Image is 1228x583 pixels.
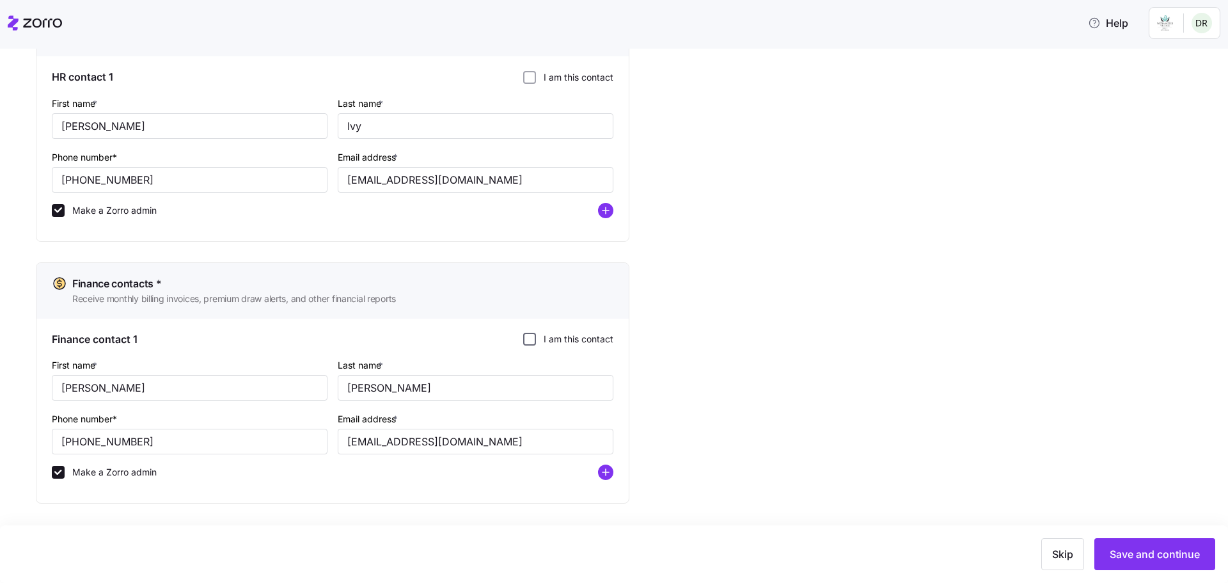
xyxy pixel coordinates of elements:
span: Help [1088,15,1128,31]
label: Make a Zorro admin [65,466,157,479]
label: I am this contact [536,71,613,84]
img: Employer logo [1157,15,1173,31]
label: First name [52,358,100,372]
button: Help [1078,10,1138,36]
input: Type email address [338,167,613,193]
img: c4221850153242eb2f34c29f87c6ddb0 [1192,13,1212,33]
input: (212) 456-7890 [52,167,327,193]
label: Phone number* [52,412,117,426]
span: Finance contact 1 [52,331,138,347]
input: Type first name [52,113,327,139]
input: Type last name [338,113,613,139]
button: Save and continue [1094,538,1215,570]
button: Skip [1041,538,1084,570]
svg: add icon [598,465,613,480]
input: Type last name [338,375,613,401]
label: Make a Zorro admin [65,204,157,217]
input: Type first name [52,375,327,401]
span: Skip [1052,547,1073,562]
label: I am this contact [536,333,613,346]
svg: add icon [598,203,613,218]
input: Type email address [338,429,613,454]
span: Save and continue [1110,547,1200,562]
label: Phone number* [52,150,117,164]
span: Receive monthly billing invoices, premium draw alerts, and other financial reports [72,292,396,305]
label: Email address [338,412,400,426]
label: Email address [338,150,400,164]
label: First name [52,97,100,111]
label: Last name [338,358,386,372]
span: Finance contacts * [72,276,161,292]
input: (212) 456-7890 [52,429,327,454]
span: HR contact 1 [52,69,113,85]
label: Last name [338,97,386,111]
